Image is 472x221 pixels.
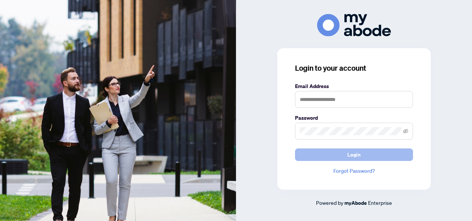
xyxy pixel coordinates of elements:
span: eye-invisible [403,129,408,134]
span: Powered by [316,199,343,206]
label: Password [295,114,413,122]
h3: Login to your account [295,63,413,73]
a: Forgot Password? [295,167,413,175]
button: Login [295,148,413,161]
label: Email Address [295,82,413,90]
span: Enterprise [368,199,392,206]
img: ma-logo [317,14,391,36]
a: myAbode [344,199,367,207]
span: Login [347,149,361,161]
